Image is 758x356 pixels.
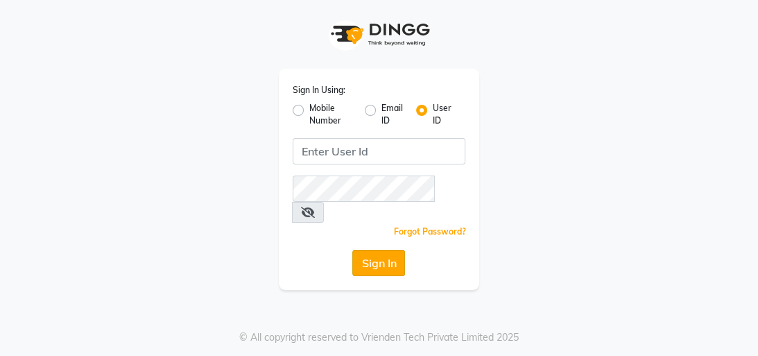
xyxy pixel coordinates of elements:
[309,102,354,127] label: Mobile Number
[293,138,466,164] input: Username
[433,102,454,127] label: User ID
[323,14,434,55] img: logo1.svg
[352,250,405,276] button: Sign In
[381,102,405,127] label: Email ID
[293,176,435,202] input: Username
[393,226,465,237] a: Forgot Password?
[293,84,345,96] label: Sign In Using:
